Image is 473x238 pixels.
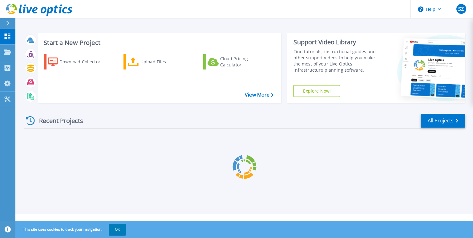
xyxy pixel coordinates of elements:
[293,49,383,73] div: Find tutorials, instructional guides and other support videos to help you make the most of your L...
[140,56,190,68] div: Upload Files
[220,56,269,68] div: Cloud Pricing Calculator
[458,6,464,11] span: SZ
[44,54,112,69] a: Download Collector
[59,56,109,68] div: Download Collector
[293,38,383,46] div: Support Video Library
[421,114,465,128] a: All Projects
[17,224,126,235] span: This site uses cookies to track your navigation.
[293,85,340,97] a: Explore Now!
[203,54,272,69] a: Cloud Pricing Calculator
[24,113,91,128] div: Recent Projects
[245,92,273,98] a: View More
[44,39,273,46] h3: Start a New Project
[123,54,192,69] a: Upload Files
[109,224,126,235] button: OK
